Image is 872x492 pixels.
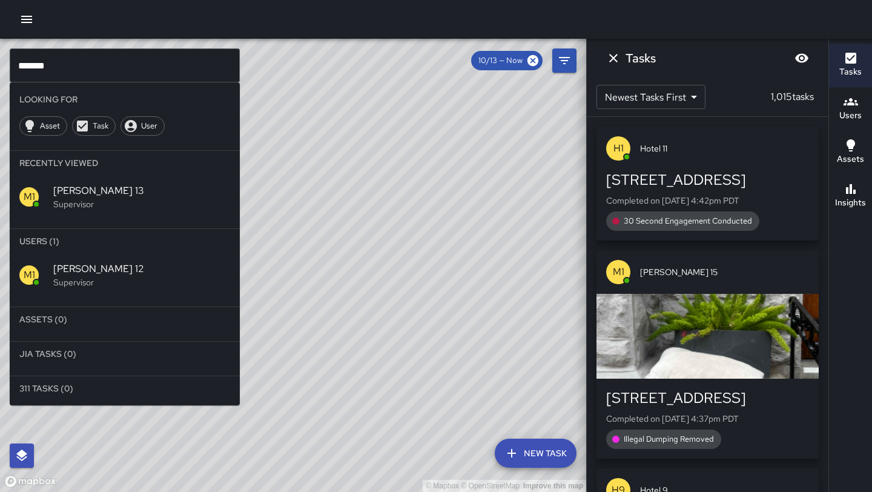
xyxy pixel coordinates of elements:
[10,253,240,297] div: M1[PERSON_NAME] 12Supervisor
[10,229,240,253] li: Users (1)
[829,44,872,87] button: Tasks
[766,90,819,104] p: 1,015 tasks
[121,116,165,136] div: User
[134,120,164,132] span: User
[601,46,626,70] button: Dismiss
[10,151,240,175] li: Recently Viewed
[640,266,809,278] span: [PERSON_NAME] 15
[10,342,240,366] li: Jia Tasks (0)
[616,215,759,227] span: 30 Second Engagement Conducted
[471,55,530,67] span: 10/13 — Now
[53,276,230,288] p: Supervisor
[33,120,67,132] span: Asset
[53,262,230,276] span: [PERSON_NAME] 12
[471,51,543,70] div: 10/13 — Now
[606,170,809,190] div: [STREET_ADDRESS]
[829,87,872,131] button: Users
[53,198,230,210] p: Supervisor
[552,48,576,73] button: Filters
[839,109,862,122] h6: Users
[613,265,624,279] p: M1
[86,120,115,132] span: Task
[72,116,116,136] div: Task
[495,439,576,468] button: New Task
[10,87,240,111] li: Looking For
[10,307,240,331] li: Assets (0)
[829,131,872,175] button: Assets
[835,196,866,210] h6: Insights
[829,175,872,218] button: Insights
[606,194,809,207] p: Completed on [DATE] 4:42pm PDT
[596,127,819,241] button: H1Hotel 11[STREET_ADDRESS]Completed on [DATE] 4:42pm PDT30 Second Engagement Conducted
[596,85,705,109] div: Newest Tasks First
[24,190,35,204] p: M1
[839,65,862,79] h6: Tasks
[640,142,809,155] span: Hotel 11
[53,184,230,198] span: [PERSON_NAME] 13
[606,413,809,425] p: Completed on [DATE] 4:37pm PDT
[616,433,721,445] span: Illegal Dumping Removed
[613,141,624,156] p: H1
[596,250,819,459] button: M1[PERSON_NAME] 15[STREET_ADDRESS]Completed on [DATE] 4:37pm PDTIllegal Dumping Removed
[10,175,240,219] div: M1[PERSON_NAME] 13Supervisor
[19,116,67,136] div: Asset
[24,268,35,282] p: M1
[626,48,656,68] h6: Tasks
[837,153,864,166] h6: Assets
[10,376,240,401] li: 311 Tasks (0)
[790,46,814,70] button: Blur
[606,388,809,408] div: [STREET_ADDRESS]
